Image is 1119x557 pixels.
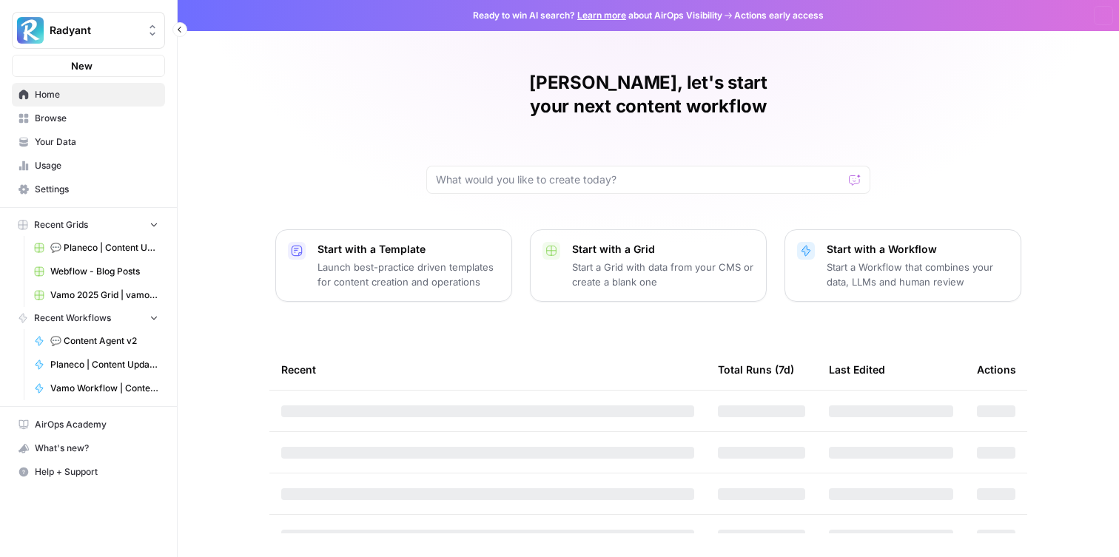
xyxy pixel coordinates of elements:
[436,172,843,187] input: What would you like to create today?
[827,260,1009,289] p: Start a Workflow that combines your data, LLMs and human review
[27,377,165,400] a: Vamo Workflow | Content Update Sie zu du
[17,17,44,44] img: Radyant Logo
[317,242,500,257] p: Start with a Template
[275,229,512,302] button: Start with a TemplateLaunch best-practice driven templates for content creation and operations
[12,460,165,484] button: Help + Support
[50,288,158,302] span: Vamo 2025 Grid | vamo-energy
[27,236,165,260] a: 💬 Planeco | Content Update at Scale
[572,260,754,289] p: Start a Grid with data from your CMS or create a blank one
[50,358,158,371] span: Planeco | Content Update Summary of Changes
[12,107,165,130] a: Browse
[12,130,165,154] a: Your Data
[577,10,626,21] a: Learn more
[50,241,158,254] span: 💬 Planeco | Content Update at Scale
[12,12,165,49] button: Workspace: Radyant
[12,413,165,436] a: AirOps Academy
[12,178,165,201] a: Settings
[281,349,694,390] div: Recent
[827,242,1009,257] p: Start with a Workflow
[71,58,93,73] span: New
[50,334,158,348] span: 💬 Content Agent v2
[12,83,165,107] a: Home
[426,71,870,118] h1: [PERSON_NAME], let's start your next content workflow
[13,437,164,459] div: What's new?
[27,329,165,353] a: 💬 Content Agent v2
[829,349,885,390] div: Last Edited
[734,9,824,22] span: Actions early access
[35,159,158,172] span: Usage
[27,260,165,283] a: Webflow - Blog Posts
[35,183,158,196] span: Settings
[27,353,165,377] a: Planeco | Content Update Summary of Changes
[977,349,1016,390] div: Actions
[718,349,794,390] div: Total Runs (7d)
[50,23,139,38] span: Radyant
[572,242,754,257] p: Start with a Grid
[35,88,158,101] span: Home
[35,112,158,125] span: Browse
[12,436,165,460] button: What's new?
[12,55,165,77] button: New
[317,260,500,289] p: Launch best-practice driven templates for content creation and operations
[530,229,767,302] button: Start with a GridStart a Grid with data from your CMS or create a blank one
[27,283,165,307] a: Vamo 2025 Grid | vamo-energy
[50,265,158,278] span: Webflow - Blog Posts
[34,218,88,232] span: Recent Grids
[35,465,158,479] span: Help + Support
[50,382,158,395] span: Vamo Workflow | Content Update Sie zu du
[34,311,111,325] span: Recent Workflows
[35,135,158,149] span: Your Data
[784,229,1021,302] button: Start with a WorkflowStart a Workflow that combines your data, LLMs and human review
[12,214,165,236] button: Recent Grids
[12,307,165,329] button: Recent Workflows
[35,418,158,431] span: AirOps Academy
[12,154,165,178] a: Usage
[473,9,722,22] span: Ready to win AI search? about AirOps Visibility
